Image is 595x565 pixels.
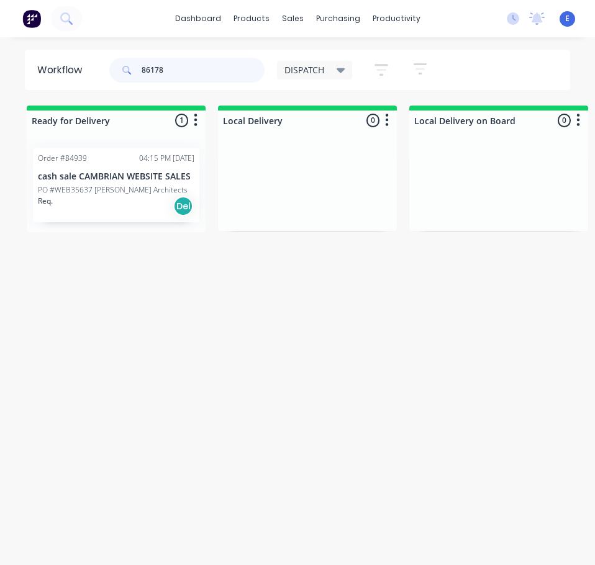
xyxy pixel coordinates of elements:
div: Order #84939 [38,153,87,164]
a: dashboard [169,9,227,28]
p: Req. [38,196,53,207]
input: Search for orders... [142,58,265,83]
p: PO #WEB35637 [PERSON_NAME] Architects [38,184,188,196]
p: cash sale CAMBRIAN WEBSITE SALES [38,171,194,182]
div: 04:15 PM [DATE] [139,153,194,164]
div: products [227,9,276,28]
span: DISPATCH [284,63,324,76]
div: Workflow [37,63,88,78]
div: productivity [366,9,427,28]
img: Factory [22,9,41,28]
div: Order #8493904:15 PM [DATE]cash sale CAMBRIAN WEBSITE SALESPO #WEB35637 [PERSON_NAME] ArchitectsR... [33,148,199,222]
div: sales [276,9,310,28]
span: E [565,13,570,24]
div: purchasing [310,9,366,28]
div: Del [173,196,193,216]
